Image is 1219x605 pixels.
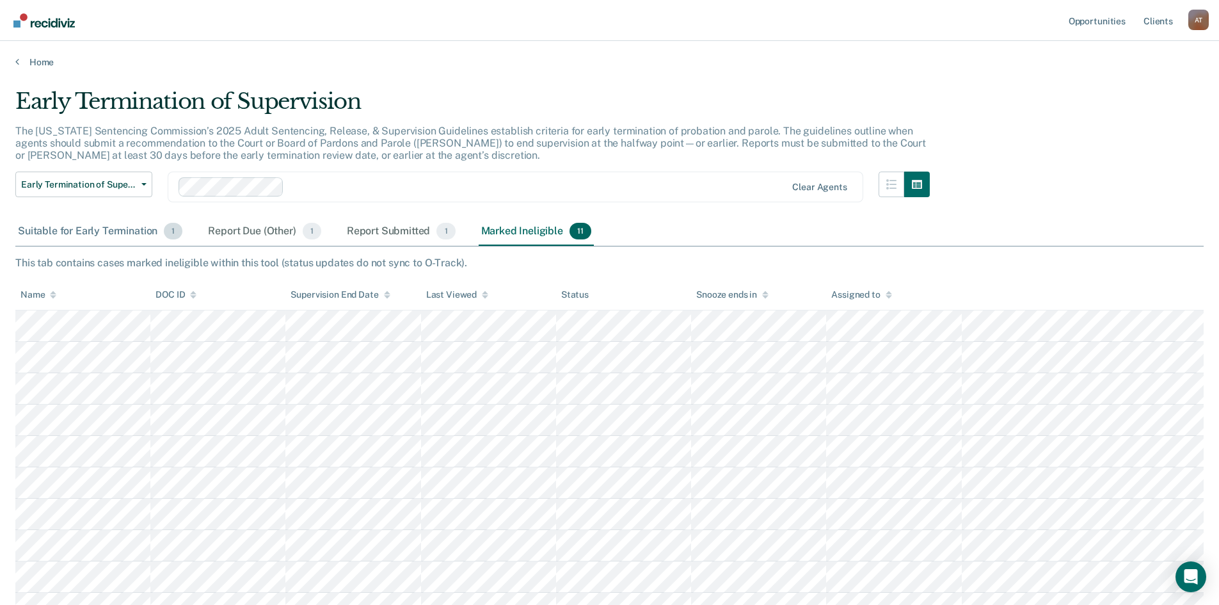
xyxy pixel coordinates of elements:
[1188,10,1209,30] div: A T
[303,223,321,239] span: 1
[831,289,891,300] div: Assigned to
[792,182,847,193] div: Clear agents
[13,13,75,28] img: Recidiviz
[20,289,56,300] div: Name
[205,218,323,246] div: Report Due (Other)1
[21,179,136,190] span: Early Termination of Supervision
[15,125,926,161] p: The [US_STATE] Sentencing Commission’s 2025 Adult Sentencing, Release, & Supervision Guidelines e...
[1188,10,1209,30] button: Profile dropdown button
[15,257,1204,269] div: This tab contains cases marked ineligible within this tool (status updates do not sync to O-Track).
[155,289,196,300] div: DOC ID
[15,172,152,197] button: Early Termination of Supervision
[15,218,185,246] div: Suitable for Early Termination1
[344,218,458,246] div: Report Submitted1
[291,289,390,300] div: Supervision End Date
[696,289,769,300] div: Snooze ends in
[479,218,594,246] div: Marked Ineligible11
[15,88,930,125] div: Early Termination of Supervision
[570,223,591,239] span: 11
[164,223,182,239] span: 1
[436,223,455,239] span: 1
[15,56,1204,68] a: Home
[426,289,488,300] div: Last Viewed
[561,289,589,300] div: Status
[1175,561,1206,592] div: Open Intercom Messenger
